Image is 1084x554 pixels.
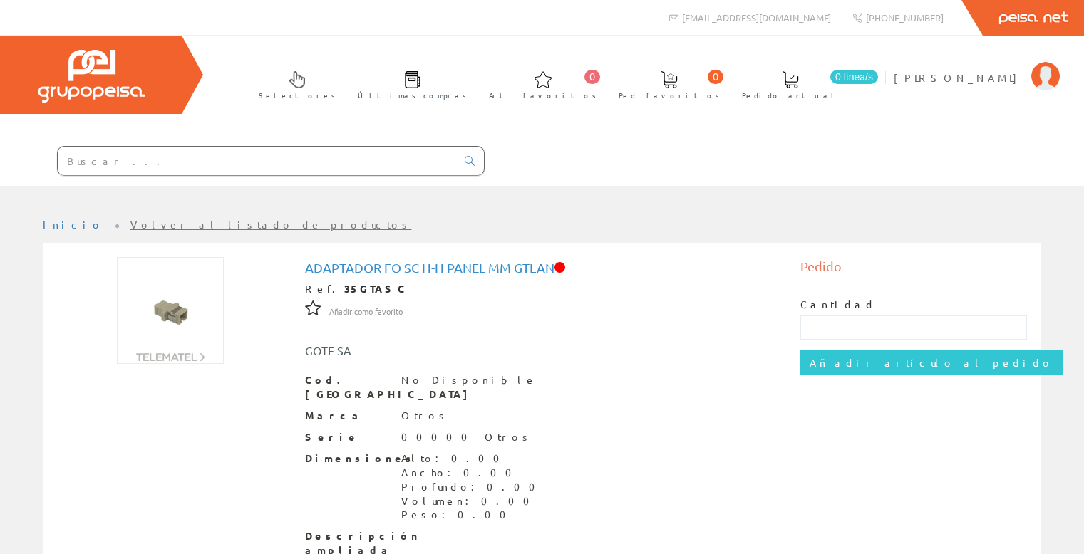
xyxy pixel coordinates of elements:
span: Marca [305,409,391,423]
img: Foto artículo ADAPTADOR FO SC H-H PANEL MM GTLan (150x150) [117,257,224,364]
span: [PERSON_NAME] [894,70,1024,85]
div: Alto: 0.00 [401,451,544,466]
div: Profundo: 0.00 [401,480,544,494]
div: Peso: 0.00 [401,508,544,522]
span: Pedido actual [742,88,839,103]
a: Selectores [244,59,343,108]
span: 0 [708,70,723,84]
span: Art. favoritos [489,88,597,103]
input: Buscar ... [58,147,456,175]
img: Grupo Peisa [38,50,145,103]
a: Inicio [43,218,103,231]
a: [PERSON_NAME] [894,59,1060,73]
h1: ADAPTADOR FO SC H-H PANEL MM GTLan [305,261,780,275]
strong: 35GTASC [344,282,408,295]
div: No Disponible [401,373,537,387]
label: Cantidad [800,298,876,312]
span: Dimensiones [305,451,391,466]
span: Cod. [GEOGRAPHIC_DATA] [305,373,391,402]
span: Últimas compras [358,88,467,103]
span: Selectores [259,88,336,103]
a: 0 línea/s Pedido actual [728,59,882,108]
div: Ref. [305,282,780,296]
div: GOTE SA [294,343,584,359]
span: 0 [584,70,600,84]
input: Añadir artículo al pedido [800,350,1063,375]
span: 0 línea/s [830,70,878,84]
a: Añadir como favorito [329,304,403,317]
span: Añadir como favorito [329,306,403,318]
a: Últimas compras [344,59,474,108]
span: [EMAIL_ADDRESS][DOMAIN_NAME] [682,11,831,23]
div: Ancho: 0.00 [401,466,544,480]
div: Pedido [800,257,1027,283]
div: Volumen: 0.00 [401,494,544,508]
div: Otros [401,409,449,423]
a: Volver al listado de productos [130,218,412,231]
span: [PHONE_NUMBER] [866,11,944,23]
span: Serie [305,430,391,444]
div: 00000 Otros [401,430,532,444]
span: Ped. favoritos [619,88,720,103]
